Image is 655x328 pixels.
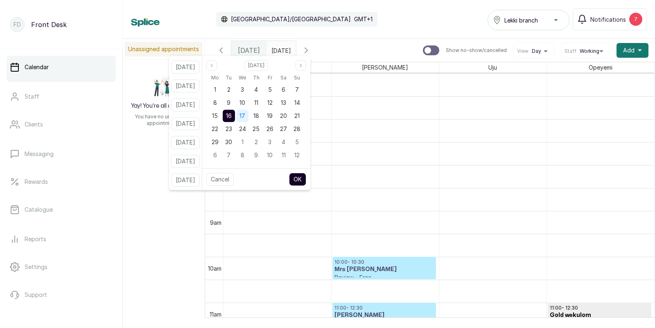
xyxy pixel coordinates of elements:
[222,149,235,162] div: 07 Oct 2025
[290,96,304,109] div: 14 Sep 2025
[488,10,569,30] button: Lekki branch
[208,149,222,162] div: 06 Oct 2025
[25,63,49,71] p: Calendar
[25,263,47,271] p: Settings
[290,72,304,83] div: Sunday
[25,93,39,101] p: Staff
[249,72,263,83] div: Thursday
[236,72,249,83] div: Wednesday
[249,149,263,162] div: 09 Oct 2025
[282,152,286,158] span: 11
[208,96,222,109] div: 08 Sep 2025
[222,122,235,136] div: 23 Sep 2025
[280,73,287,83] span: Sa
[267,99,273,106] span: 12
[171,174,200,187] button: [DATE]
[7,198,116,221] a: Catalogue
[239,112,245,119] span: 17
[7,256,116,278] a: Settings
[294,125,300,132] span: 28
[277,96,290,109] div: 13 Sep 2025
[334,274,434,282] p: Review - Free
[254,152,258,158] span: 9
[249,136,263,149] div: 02 Oct 2025
[532,48,541,54] span: Day
[280,125,287,132] span: 27
[290,149,304,162] div: 12 Oct 2025
[236,149,249,162] div: 08 Oct 2025
[236,136,249,149] div: 01 Oct 2025
[487,62,499,72] span: Uju
[222,109,235,122] div: 16 Sep 2025
[334,259,434,265] p: 10:00 - 10:30
[209,63,214,68] svg: page previous
[227,86,230,93] span: 2
[295,86,299,93] span: 7
[208,109,222,122] div: 15 Sep 2025
[263,96,276,109] div: 12 Sep 2025
[295,138,299,145] span: 5
[222,96,235,109] div: 09 Sep 2025
[236,96,249,109] div: 10 Sep 2025
[255,138,258,145] span: 2
[25,206,53,214] p: Catalogue
[590,15,626,24] span: Notifications
[263,83,276,96] div: 05 Sep 2025
[212,112,218,119] span: 15
[360,62,410,72] span: [PERSON_NAME]
[446,47,507,54] p: Show no-show/cancelled
[128,113,200,127] p: You have no unassigned appointments.
[587,62,614,72] span: Opeyemi
[263,149,276,162] div: 10 Oct 2025
[623,46,635,54] span: Add
[263,72,276,83] div: Friday
[25,235,46,243] p: Reports
[263,122,276,136] div: 26 Sep 2025
[241,86,244,93] span: 3
[282,86,285,93] span: 6
[236,122,249,136] div: 24 Sep 2025
[290,122,304,136] div: 28 Sep 2025
[254,99,258,106] span: 11
[249,83,263,96] div: 04 Sep 2025
[617,43,648,58] button: Add
[239,73,246,83] span: We
[294,99,300,106] span: 14
[125,42,202,57] p: Unassigned appointments
[268,138,271,145] span: 3
[244,60,268,71] button: Select month
[208,72,304,162] div: Sep 2025
[277,83,290,96] div: 06 Sep 2025
[222,83,235,96] div: 02 Sep 2025
[208,72,222,83] div: Monday
[213,152,217,158] span: 6
[290,83,304,96] div: 07 Sep 2025
[277,136,290,149] div: 04 Oct 2025
[213,99,217,106] span: 8
[31,20,67,29] p: Front Desk
[268,86,272,93] span: 5
[267,125,273,132] span: 26
[171,155,200,168] button: [DATE]
[580,48,599,54] span: Working
[296,60,306,71] button: Next month
[206,264,223,273] div: 10am
[517,48,529,54] span: View
[171,136,200,149] button: [DATE]
[294,73,300,83] span: Su
[334,265,434,274] h3: Mrs [PERSON_NAME]
[504,16,538,25] span: Lekki branch
[222,72,235,83] div: Tuesday
[550,311,650,319] h3: Gold wekulom
[298,63,303,68] svg: page next
[277,72,290,83] div: Saturday
[263,136,276,149] div: 03 Oct 2025
[354,15,373,23] p: GMT+1
[208,218,223,227] div: 9am
[277,149,290,162] div: 11 Oct 2025
[225,138,232,145] span: 30
[517,48,551,54] button: ViewDay
[25,178,48,186] p: Rewards
[294,152,300,158] span: 12
[282,138,285,145] span: 4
